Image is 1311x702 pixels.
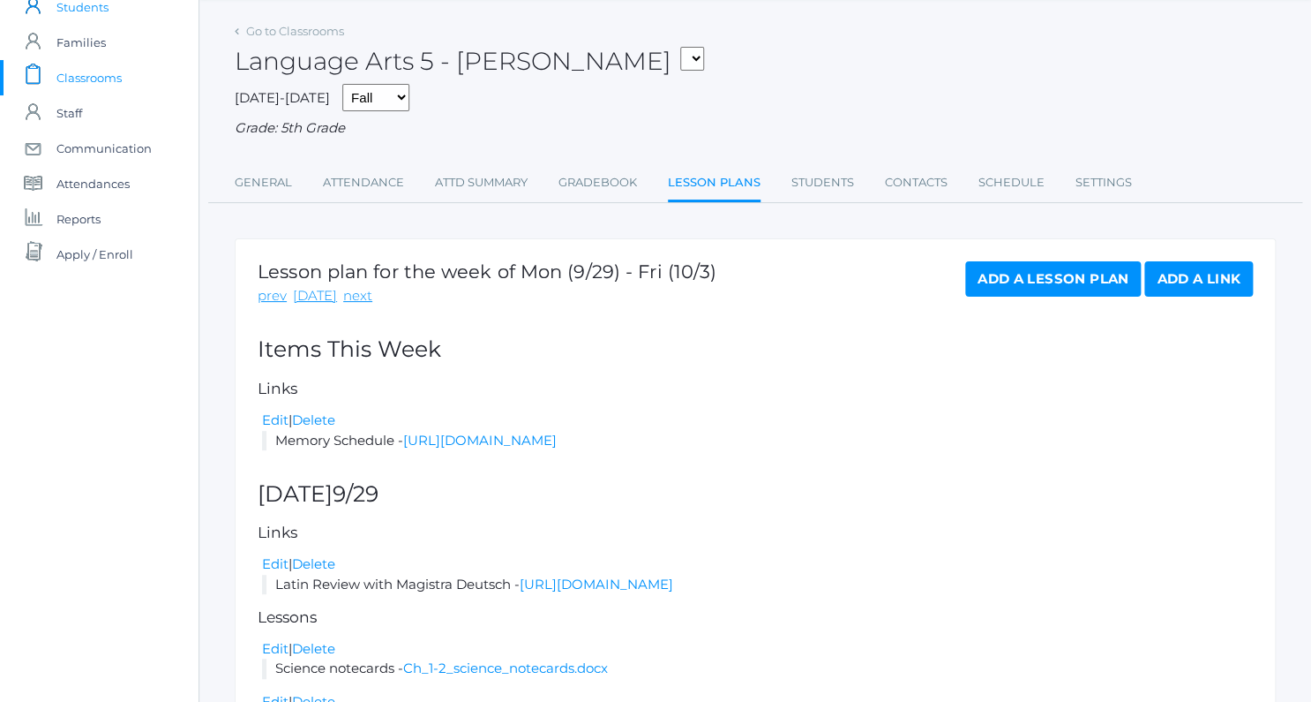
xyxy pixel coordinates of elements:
h2: Language Arts 5 - [PERSON_NAME] [235,48,704,75]
h5: Links [258,525,1253,541]
span: Families [56,25,106,60]
li: Memory Schedule - [262,431,1253,451]
span: Reports [56,201,101,237]
a: Contacts [885,165,948,200]
a: Schedule [978,165,1045,200]
a: Attendance [323,165,404,200]
span: [DATE]-[DATE] [235,89,330,106]
li: Science notecards - [262,659,1253,679]
a: Settings [1075,165,1132,200]
a: Edit [262,555,288,572]
div: | [262,555,1253,575]
h5: Lessons [258,609,1253,626]
a: Delete [292,411,335,428]
a: Ch_1-2_science_notecards.docx [403,660,608,676]
a: [URL][DOMAIN_NAME] [520,576,673,593]
a: prev [258,286,287,306]
h2: Items This Week [258,337,1253,362]
a: Edit [262,411,288,428]
a: Add a Lesson Plan [965,261,1141,297]
a: Delete [292,555,335,572]
a: Go to Classrooms [246,24,344,38]
span: Attendances [56,166,130,201]
a: Students [791,165,854,200]
div: Grade: 5th Grade [235,118,1276,139]
a: Add a Link [1144,261,1253,297]
h1: Lesson plan for the week of Mon (9/29) - Fri (10/3) [258,261,716,282]
span: Apply / Enroll [56,237,133,272]
h5: Links [258,381,1253,397]
span: Staff [56,95,82,131]
a: [URL][DOMAIN_NAME] [403,432,557,449]
a: next [343,286,372,306]
a: Lesson Plans [668,165,760,203]
a: Edit [262,640,288,657]
a: Gradebook [558,165,637,200]
span: Classrooms [56,60,122,95]
a: [DATE] [293,286,337,306]
span: 9/29 [333,480,378,507]
a: Delete [292,640,335,657]
div: | [262,639,1253,660]
span: Communication [56,131,152,166]
a: Attd Summary [435,165,528,200]
li: Latin Review with Magistra Deutsch - [262,575,1253,595]
div: | [262,411,1253,431]
h2: [DATE] [258,482,1253,507]
a: General [235,165,292,200]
